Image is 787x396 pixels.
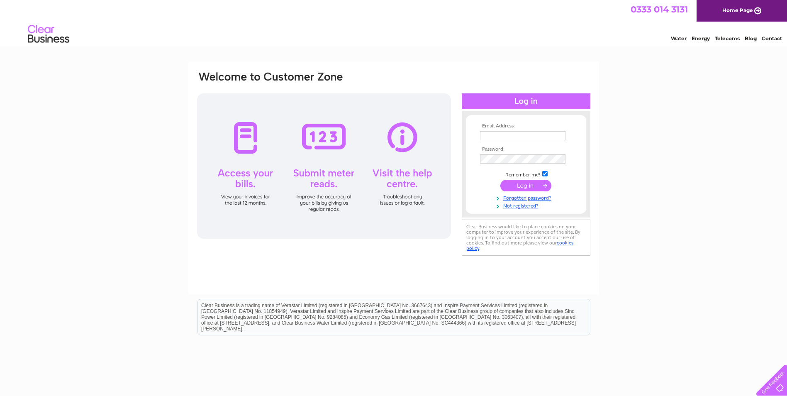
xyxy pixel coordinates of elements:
[478,147,574,152] th: Password:
[631,4,688,15] a: 0333 014 3131
[478,170,574,178] td: Remember me?
[478,123,574,129] th: Email Address:
[466,240,573,251] a: cookies policy
[27,22,70,47] img: logo.png
[762,35,782,42] a: Contact
[715,35,740,42] a: Telecoms
[500,180,551,191] input: Submit
[745,35,757,42] a: Blog
[480,201,574,209] a: Not registered?
[198,5,590,40] div: Clear Business is a trading name of Verastar Limited (registered in [GEOGRAPHIC_DATA] No. 3667643...
[462,220,590,256] div: Clear Business would like to place cookies on your computer to improve your experience of the sit...
[671,35,687,42] a: Water
[692,35,710,42] a: Energy
[480,193,574,201] a: Forgotten password?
